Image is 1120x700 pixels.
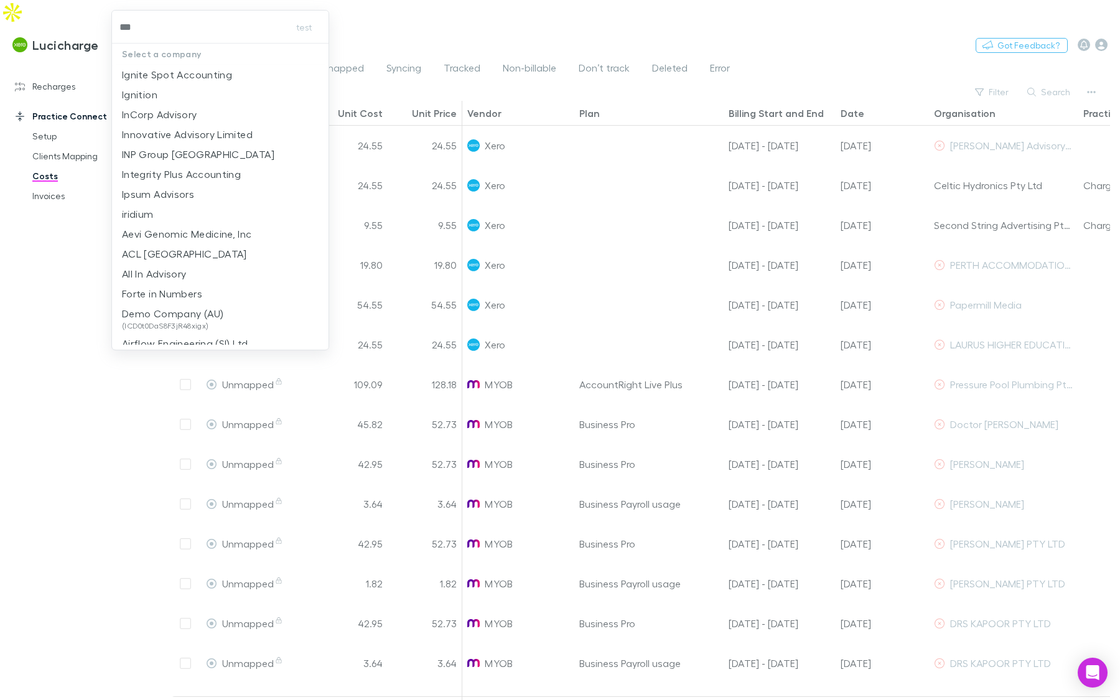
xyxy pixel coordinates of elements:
[112,44,329,65] p: Select a company
[1078,658,1108,688] div: Open Intercom Messenger
[122,127,253,142] p: Innovative Advisory Limited
[122,207,154,222] p: iridium
[296,20,312,35] span: test
[122,321,223,331] span: (ICD0t0DaS8F3jR48xigx)
[122,306,223,321] p: Demo Company (AU)
[122,167,241,182] p: Integrity Plus Accounting
[122,246,247,261] p: ACL [GEOGRAPHIC_DATA]
[122,336,248,351] p: Airflow Engineering (SI) Ltd
[122,147,274,162] p: INP Group [GEOGRAPHIC_DATA]
[122,107,197,122] p: InCorp Advisory
[122,286,202,301] p: Forte in Numbers
[122,67,232,82] p: Ignite Spot Accounting
[122,226,252,241] p: Aevi Genomic Medicine, Inc
[284,20,324,35] button: test
[122,187,194,202] p: Ipsum Advisors
[122,87,157,102] p: Ignition
[122,266,187,281] p: All In Advisory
